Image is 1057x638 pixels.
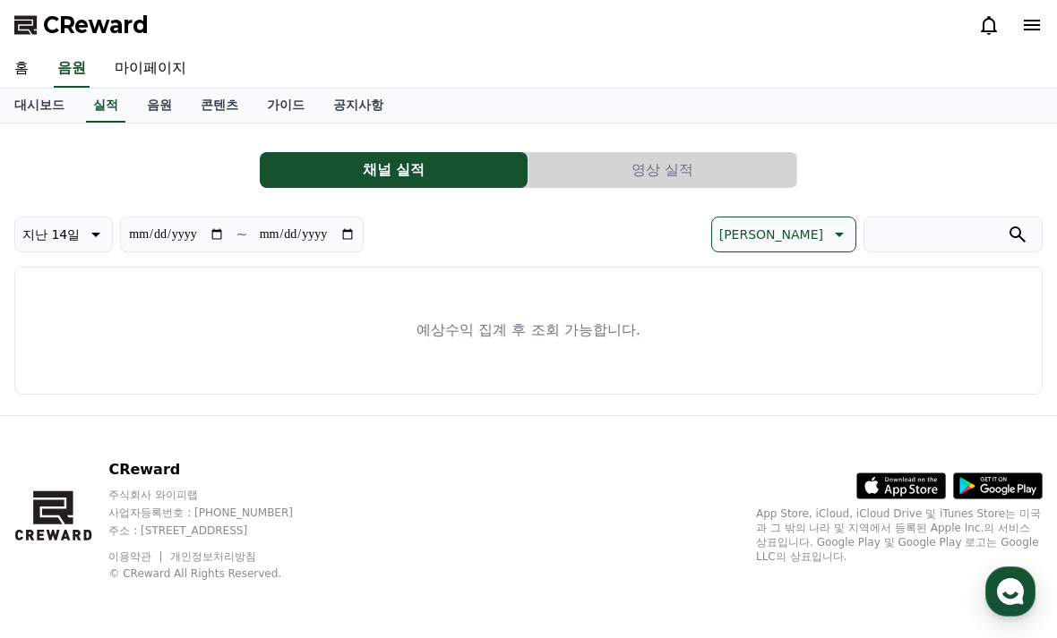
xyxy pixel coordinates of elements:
[100,50,201,88] a: 마이페이지
[108,566,327,581] p: © CReward All Rights Reserved.
[5,489,118,534] a: 홈
[54,50,90,88] a: 음원
[186,89,253,123] a: 콘텐츠
[260,152,528,188] button: 채널 실적
[170,550,256,563] a: 개인정보처리방침
[22,222,80,247] p: 지난 14일
[719,222,823,247] p: [PERSON_NAME]
[231,489,344,534] a: 설정
[108,506,327,520] p: 사업자등록번호 : [PHONE_NUMBER]
[277,516,298,531] span: 설정
[756,506,1043,564] p: App Store, iCloud, iCloud Drive 및 iTunes Store는 미국과 그 밖의 나라 및 지역에서 등록된 Apple Inc.의 서비스 상표입니다. Goo...
[14,217,113,252] button: 지난 14일
[236,224,247,245] p: ~
[711,217,856,252] button: [PERSON_NAME]
[86,89,125,123] a: 실적
[260,152,528,188] a: 채널 실적
[253,89,319,123] a: 가이드
[528,152,796,188] button: 영상 실적
[14,11,149,39] a: CReward
[108,488,327,502] p: 주식회사 와이피랩
[56,516,67,531] span: 홈
[133,89,186,123] a: 음원
[528,152,797,188] a: 영상 실적
[108,550,165,563] a: 이용약관
[164,517,185,532] span: 대화
[417,319,640,341] p: 예상수익 집계 후 조회 가능합니다.
[43,11,149,39] span: CReward
[108,459,327,481] p: CReward
[319,89,398,123] a: 공지사항
[108,523,327,538] p: 주소 : [STREET_ADDRESS]
[118,489,231,534] a: 대화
